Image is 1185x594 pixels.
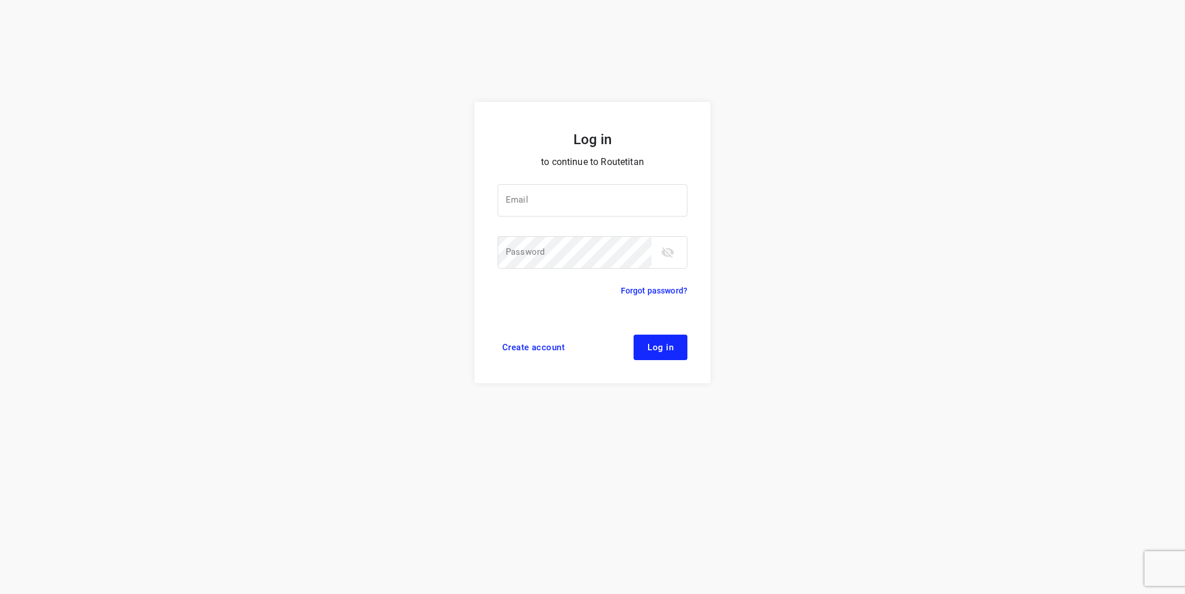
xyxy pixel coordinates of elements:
button: Log in [634,335,687,360]
a: Forgot password? [621,284,687,298]
a: Create account [498,335,569,360]
p: to continue to Routetitan [498,154,687,170]
span: Create account [502,343,565,352]
img: Routetitan [546,56,639,74]
h5: Log in [498,130,687,149]
span: Log in [647,343,674,352]
a: Routetitan [546,56,639,77]
button: toggle password visibility [656,241,679,264]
